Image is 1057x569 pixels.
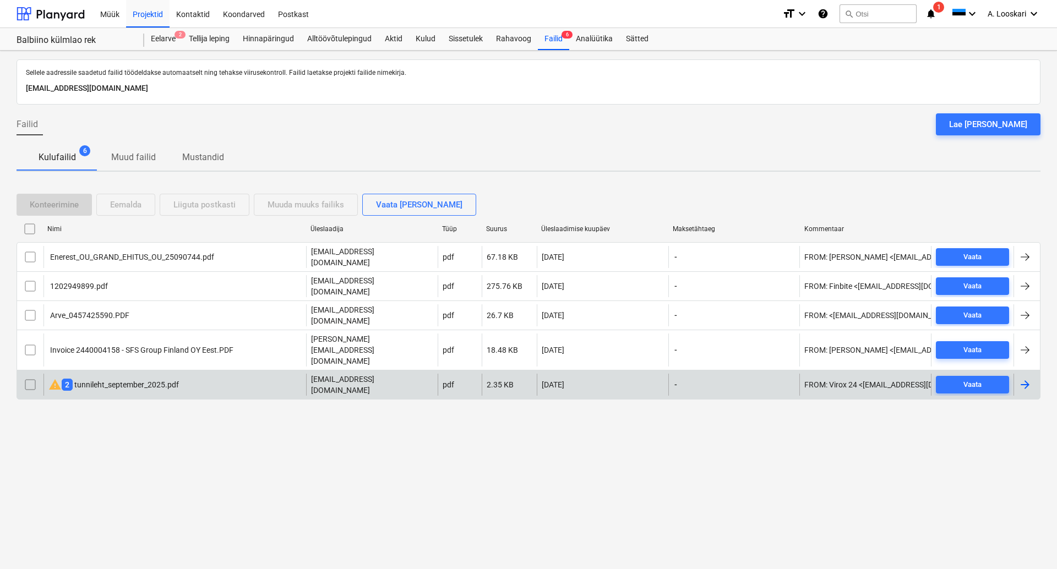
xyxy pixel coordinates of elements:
div: [DATE] [542,380,564,389]
div: 275.76 KB [487,282,522,291]
span: - [673,310,678,321]
p: [EMAIL_ADDRESS][DOMAIN_NAME] [311,374,433,396]
span: - [673,281,678,292]
p: [EMAIL_ADDRESS][DOMAIN_NAME] [311,246,433,268]
p: [EMAIL_ADDRESS][DOMAIN_NAME] [311,275,433,297]
div: Vaata [963,309,982,322]
div: Lae [PERSON_NAME] [949,117,1027,132]
a: Sätted [619,28,655,50]
span: 2 [62,379,73,391]
a: Analüütika [569,28,619,50]
div: Kommentaar [804,225,927,233]
div: Invoice 2440004158 - SFS Group Finland OY Eest.PDF [48,346,233,354]
div: Vaata [963,251,982,264]
a: Sissetulek [442,28,489,50]
iframe: Chat Widget [1002,516,1057,569]
a: Kulud [409,28,442,50]
a: Aktid [378,28,409,50]
i: notifications [925,7,936,20]
div: Maksetähtaeg [673,225,796,233]
p: [PERSON_NAME][EMAIL_ADDRESS][DOMAIN_NAME] [311,333,433,366]
i: format_size [782,7,796,20]
span: A. Looskari [988,9,1026,18]
i: keyboard_arrow_down [966,7,979,20]
div: 26.7 KB [487,311,514,320]
div: Arve_0457425590.PDF [48,311,129,320]
div: [DATE] [542,311,564,320]
a: Hinnapäringud [236,28,301,50]
div: Failid [538,28,569,50]
div: Üleslaadija [310,225,433,233]
div: Vaata [963,379,982,391]
span: - [673,344,678,355]
div: [DATE] [542,282,564,291]
div: Suurus [486,225,532,233]
a: Alltöövõtulepingud [301,28,378,50]
div: Vaata [963,344,982,357]
div: [DATE] [542,253,564,261]
div: 2.35 KB [487,380,514,389]
a: Failid6 [538,28,569,50]
span: warning [48,378,62,391]
div: Nimi [47,225,302,233]
div: Üleslaadimise kuupäev [541,225,664,233]
span: 6 [79,145,90,156]
div: Tüüp [442,225,477,233]
button: Vaata [936,277,1009,295]
p: Sellele aadressile saadetud failid töödeldakse automaatselt ning tehakse viirusekontroll. Failid ... [26,69,1031,78]
div: 1202949899.pdf [48,282,108,291]
div: pdf [443,311,454,320]
a: Rahavoog [489,28,538,50]
span: search [844,9,853,18]
button: Vaata [PERSON_NAME] [362,194,476,216]
div: Enerest_OU_GRAND_EHITUS_OU_25090744.pdf [48,253,214,261]
div: pdf [443,253,454,261]
span: Failid [17,118,38,131]
div: Eelarve [144,28,182,50]
i: keyboard_arrow_down [796,7,809,20]
div: pdf [443,346,454,354]
i: Abikeskus [818,7,829,20]
div: 67.18 KB [487,253,518,261]
p: Kulufailid [39,151,76,164]
button: Vaata [936,341,1009,359]
p: [EMAIL_ADDRESS][DOMAIN_NAME] [311,304,433,326]
button: Vaata [936,307,1009,324]
span: 6 [562,31,573,39]
span: - [673,251,678,262]
span: 1 [933,2,944,13]
a: Eelarve2 [144,28,182,50]
div: Vaata [PERSON_NAME] [376,198,462,212]
span: 2 [175,31,186,39]
button: Otsi [840,4,917,23]
div: Vaata [963,280,982,293]
div: 18.48 KB [487,346,518,354]
i: keyboard_arrow_down [1027,7,1040,20]
button: Vaata [936,248,1009,266]
a: Tellija leping [182,28,236,50]
div: pdf [443,282,454,291]
div: Balbiino külmlao rek [17,35,131,46]
div: tunnileht_september_2025.pdf [48,378,179,391]
div: pdf [443,380,454,389]
button: Lae [PERSON_NAME] [936,113,1040,135]
p: Muud failid [111,151,156,164]
div: [DATE] [542,346,564,354]
span: - [673,379,678,390]
p: [EMAIL_ADDRESS][DOMAIN_NAME] [26,82,1031,95]
p: Mustandid [182,151,224,164]
button: Vaata [936,376,1009,393]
